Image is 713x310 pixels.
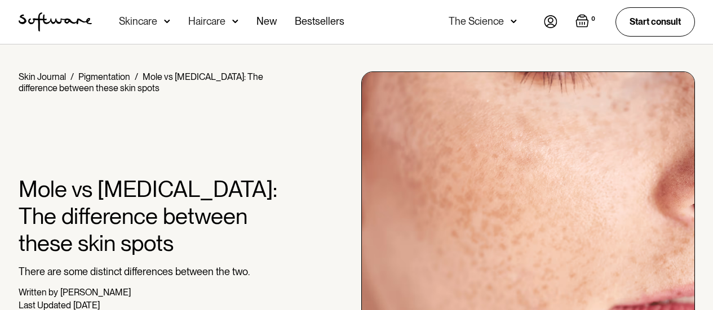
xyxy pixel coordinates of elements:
[575,14,597,30] a: Open empty cart
[511,16,517,27] img: arrow down
[19,12,92,32] img: Software Logo
[60,287,131,298] div: [PERSON_NAME]
[135,71,138,82] div: /
[164,16,170,27] img: arrow down
[19,287,58,298] div: Written by
[188,16,225,27] div: Haircare
[70,71,74,82] div: /
[19,71,66,82] a: Skin Journal
[589,14,597,24] div: 0
[615,7,695,36] a: Start consult
[232,16,238,27] img: arrow down
[78,71,130,82] a: Pigmentation
[119,16,157,27] div: Skincare
[19,176,295,257] h1: Mole vs [MEDICAL_DATA]: The difference between these skin spots
[19,266,295,278] p: There are some distinct differences between the two.
[19,71,263,93] div: Mole vs [MEDICAL_DATA]: The difference between these skin spots
[19,12,92,32] a: home
[449,16,504,27] div: The Science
